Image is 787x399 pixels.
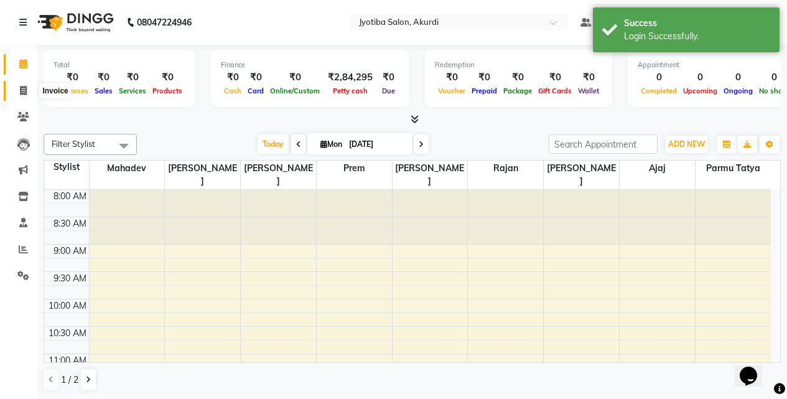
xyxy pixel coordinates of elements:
button: ADD NEW [665,136,708,153]
span: Mahadev [90,161,165,176]
div: 10:00 AM [46,299,89,312]
div: 10:30 AM [46,327,89,340]
div: 8:30 AM [51,217,89,230]
span: Package [500,87,535,95]
div: ₹0 [54,70,91,85]
div: Total [54,60,185,70]
span: Upcoming [680,87,720,95]
span: [PERSON_NAME] [241,161,316,189]
div: Stylist [44,161,89,174]
div: ₹0 [91,70,116,85]
span: Mon [317,139,345,149]
div: ₹0 [468,70,500,85]
div: ₹0 [435,70,468,85]
img: logo [32,5,117,40]
div: ₹0 [149,70,185,85]
div: ₹0 [116,70,149,85]
div: ₹0 [221,70,244,85]
div: Success [624,17,770,30]
span: Card [244,87,267,95]
span: [PERSON_NAME] [165,161,240,189]
div: ₹2,84,295 [323,70,378,85]
span: Ajaj [620,161,695,176]
div: ₹0 [575,70,602,85]
span: Wallet [575,87,602,95]
div: Invoice [39,83,71,98]
span: Parmu tatya [696,161,771,176]
div: ₹0 [244,70,267,85]
div: 9:30 AM [51,272,89,285]
b: 08047224946 [137,5,192,40]
span: [PERSON_NAME] [544,161,619,189]
input: 2025-09-01 [345,135,407,154]
div: ₹0 [378,70,399,85]
span: Prepaid [468,87,500,95]
span: Petty cash [330,87,371,95]
div: 11:00 AM [46,354,89,367]
span: Gift Cards [535,87,575,95]
span: Due [379,87,398,95]
span: Online/Custom [267,87,323,95]
span: Today [258,134,289,154]
span: Ongoing [720,87,756,95]
span: [PERSON_NAME] [393,161,468,189]
span: Cash [221,87,244,95]
div: ₹0 [267,70,323,85]
div: Login Successfully. [624,30,770,43]
div: Redemption [435,60,602,70]
div: 0 [720,70,756,85]
span: Rajan [468,161,543,176]
div: 0 [680,70,720,85]
div: ₹0 [500,70,535,85]
input: Search Appointment [549,134,658,154]
span: Voucher [435,87,468,95]
span: Sales [91,87,116,95]
div: ₹0 [535,70,575,85]
span: Products [149,87,185,95]
span: Filter Stylist [52,139,95,149]
span: Completed [638,87,680,95]
div: 0 [638,70,680,85]
span: ADD NEW [668,139,705,149]
iframe: chat widget [735,349,775,387]
span: Services [116,87,149,95]
span: 1 / 2 [61,373,78,387]
div: 8:00 AM [51,190,89,203]
span: Prem [317,161,392,176]
div: 9:00 AM [51,245,89,258]
div: Finance [221,60,399,70]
